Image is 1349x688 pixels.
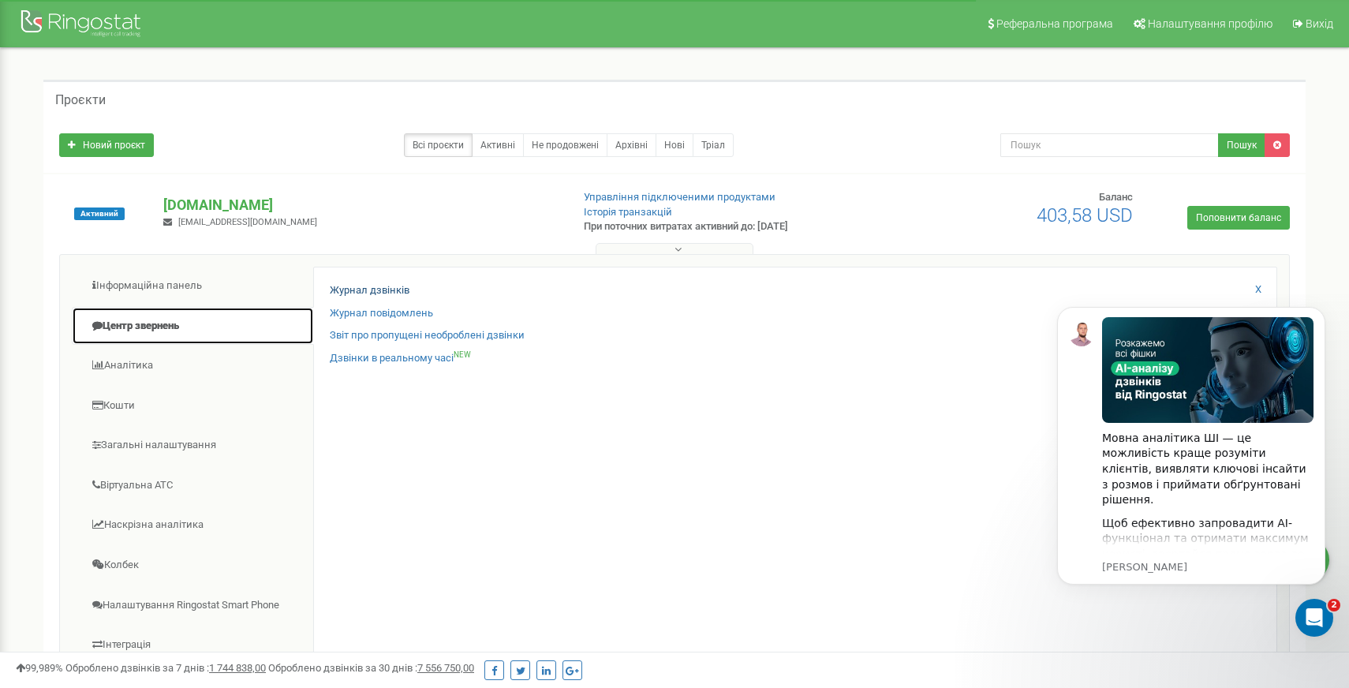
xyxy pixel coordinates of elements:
[1218,133,1265,157] button: Пошук
[55,93,106,107] h5: Проєкти
[72,546,314,585] a: Колбек
[1295,599,1333,637] iframe: Intercom live chat
[330,306,433,321] a: Журнал повідомлень
[268,662,474,674] span: Оброблено дзвінків за 30 днів :
[16,662,63,674] span: 99,989%
[74,208,125,220] span: Активний
[584,219,874,234] p: При поточних витратах активний до: [DATE]
[1099,191,1133,203] span: Баланс
[607,133,656,157] a: Архівні
[417,662,474,674] u: 7 556 750,00
[72,387,314,425] a: Кошти
[163,195,558,215] p: [DOMAIN_NAME]
[72,506,314,544] a: Наскрізна аналітика
[72,267,314,305] a: Інформаційна панель
[584,206,672,218] a: Історія транзакцій
[1255,282,1261,297] a: X
[209,662,266,674] u: 1 744 838,00
[72,626,314,664] a: Інтеграція
[330,328,525,343] a: Звіт про пропущені необроблені дзвінки
[59,133,154,157] a: Новий проєкт
[1187,206,1290,230] a: Поповнити баланс
[1328,599,1340,611] span: 2
[72,426,314,465] a: Загальні налаштування
[65,662,266,674] span: Оброблено дзвінків за 7 днів :
[996,17,1113,30] span: Реферальна програма
[472,133,524,157] a: Активні
[72,307,314,346] a: Центр звернень
[693,133,734,157] a: Тріал
[523,133,607,157] a: Не продовжені
[584,191,775,203] a: Управління підключеними продуктами
[656,133,693,157] a: Нові
[454,350,471,359] sup: NEW
[1037,204,1133,226] span: 403,58 USD
[404,133,473,157] a: Всі проєкти
[330,351,471,366] a: Дзвінки в реальному часіNEW
[72,466,314,505] a: Віртуальна АТС
[72,346,314,385] a: Аналiтика
[1306,17,1333,30] span: Вихід
[1000,133,1220,157] input: Пошук
[330,283,409,298] a: Журнал дзвінків
[178,217,317,227] span: [EMAIL_ADDRESS][DOMAIN_NAME]
[72,586,314,625] a: Налаштування Ringostat Smart Phone
[1033,283,1349,645] iframe: Intercom notifications повідомлення
[1148,17,1272,30] span: Налаштування профілю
